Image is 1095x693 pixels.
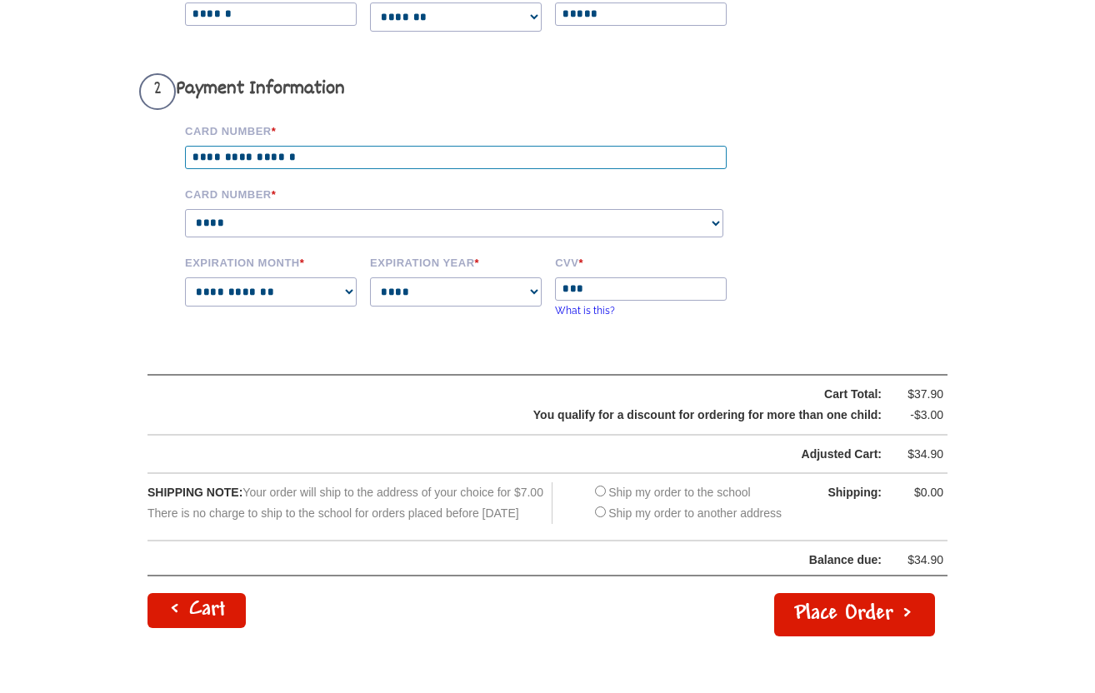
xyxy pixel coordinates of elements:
div: Adjusted Cart: [190,444,882,465]
label: CVV [555,254,728,269]
label: Expiration Month [185,254,358,269]
label: Expiration Year [370,254,543,269]
h3: Payment Information [139,73,752,110]
div: Shipping: [798,482,882,503]
div: -$3.00 [893,405,943,426]
div: You qualify for a discount for ordering for more than one child: [190,405,882,426]
div: Balance due: [148,550,882,571]
label: Card Number [185,186,752,201]
span: SHIPPING NOTE: [147,486,242,499]
div: $37.90 [893,384,943,405]
div: Ship my order to the school Ship my order to another address [591,482,782,524]
div: $0.00 [893,482,943,503]
a: < Cart [147,593,246,628]
div: $34.90 [893,444,943,465]
span: 2 [139,73,176,110]
label: Card Number [185,122,752,137]
div: Cart Total: [190,384,882,405]
div: $34.90 [893,550,943,571]
a: What is this? [555,305,615,317]
div: Your order will ship to the address of your choice for $7.00 There is no charge to ship to the sc... [147,482,552,524]
button: Place Order > [774,593,935,636]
